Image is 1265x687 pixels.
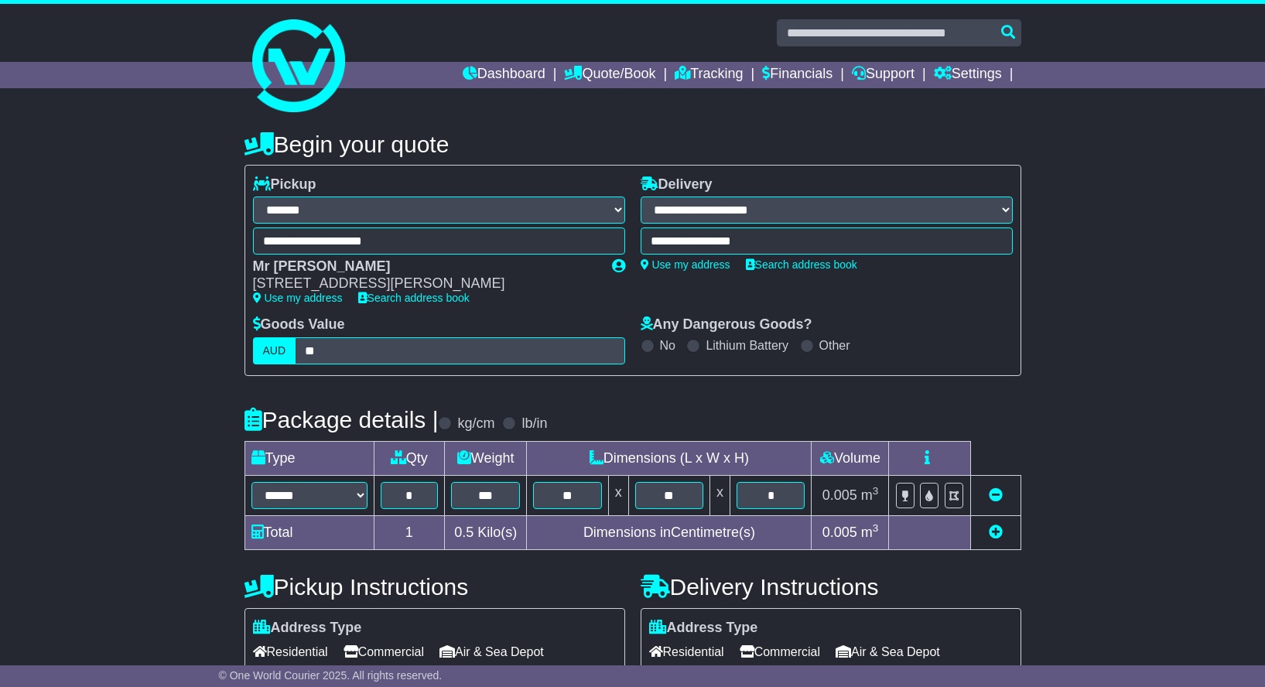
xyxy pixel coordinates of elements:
[457,415,494,432] label: kg/cm
[608,475,628,515] td: x
[762,62,833,88] a: Financials
[564,62,655,88] a: Quote/Book
[819,338,850,353] label: Other
[641,176,713,193] label: Delivery
[989,525,1003,540] a: Add new item
[439,640,544,664] span: Air & Sea Depot
[454,525,474,540] span: 0.5
[374,441,445,475] td: Qty
[873,522,879,534] sup: 3
[812,441,889,475] td: Volume
[521,415,547,432] label: lb/in
[244,407,439,432] h4: Package details |
[244,574,625,600] h4: Pickup Instructions
[649,620,758,637] label: Address Type
[253,275,597,292] div: [STREET_ADDRESS][PERSON_NAME]
[989,487,1003,503] a: Remove this item
[852,62,915,88] a: Support
[740,640,820,664] span: Commercial
[253,292,343,304] a: Use my address
[746,258,857,271] a: Search address book
[253,640,328,664] span: Residential
[219,669,443,682] span: © One World Courier 2025. All rights reserved.
[934,62,1002,88] a: Settings
[649,640,724,664] span: Residential
[344,640,424,664] span: Commercial
[244,441,374,475] td: Type
[253,258,597,275] div: Mr [PERSON_NAME]
[822,525,857,540] span: 0.005
[710,475,730,515] td: x
[358,292,470,304] a: Search address book
[253,316,345,333] label: Goods Value
[641,574,1021,600] h4: Delivery Instructions
[822,487,857,503] span: 0.005
[675,62,743,88] a: Tracking
[527,515,812,549] td: Dimensions in Centimetre(s)
[253,176,316,193] label: Pickup
[445,515,527,549] td: Kilo(s)
[861,487,879,503] span: m
[706,338,788,353] label: Lithium Battery
[861,525,879,540] span: m
[660,338,675,353] label: No
[253,337,296,364] label: AUD
[641,316,812,333] label: Any Dangerous Goods?
[873,485,879,497] sup: 3
[527,441,812,475] td: Dimensions (L x W x H)
[463,62,545,88] a: Dashboard
[641,258,730,271] a: Use my address
[374,515,445,549] td: 1
[244,515,374,549] td: Total
[244,132,1021,157] h4: Begin your quote
[836,640,940,664] span: Air & Sea Depot
[253,620,362,637] label: Address Type
[445,441,527,475] td: Weight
